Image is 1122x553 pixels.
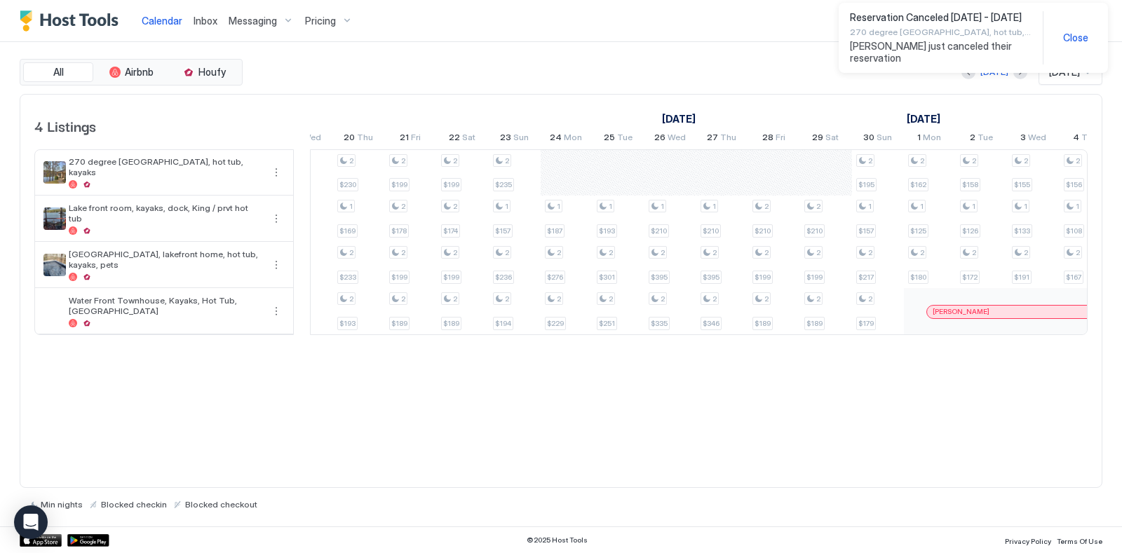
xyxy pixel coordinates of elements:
span: 29 [812,132,823,146]
span: Mon [923,132,941,146]
div: menu [268,164,285,181]
div: menu [268,257,285,273]
a: November 22, 2025 [445,129,479,149]
span: 2 [868,248,872,257]
span: 270 degree [GEOGRAPHIC_DATA], hot tub, kayaks [69,156,262,177]
span: 2 [868,156,872,165]
a: December 3, 2025 [1017,129,1050,149]
span: 1 [712,202,716,211]
span: 2 [920,248,924,257]
span: 28 [762,132,773,146]
span: 2 [401,202,405,211]
div: listing image [43,254,66,276]
span: $395 [703,273,719,282]
span: Wed [668,132,686,146]
a: Host Tools Logo [20,11,125,32]
span: $169 [339,226,356,235]
a: November 28, 2025 [759,129,789,149]
a: December 1, 2025 [914,129,945,149]
span: 2 [972,248,976,257]
span: 1 [661,202,664,211]
span: $189 [755,319,771,328]
span: Fri [411,132,421,146]
span: $395 [651,273,668,282]
span: 4 [1073,132,1079,146]
span: $108 [1066,226,1082,235]
span: Water Front Townhouse, Kayaks, Hot Tub, [GEOGRAPHIC_DATA] [69,295,262,316]
span: Thu [720,132,736,146]
span: $155 [1014,180,1030,189]
a: Calendar [142,13,182,28]
span: Thu [1081,132,1097,146]
div: listing image [43,207,66,230]
span: © 2025 Host Tools [527,535,588,545]
button: More options [268,164,285,181]
span: 2 [712,248,717,257]
span: Tue [617,132,633,146]
span: Sun [877,132,892,146]
button: Airbnb [96,62,166,82]
span: $189 [443,319,459,328]
span: [GEOGRAPHIC_DATA], lakefront home, hot tub, kayaks, pets [69,249,262,270]
span: 2 [661,294,665,303]
a: Terms Of Use [1057,533,1102,547]
span: 2 [453,294,457,303]
span: 2 [453,248,457,257]
span: $157 [858,226,874,235]
span: 2 [349,156,353,165]
span: Messaging [229,15,277,27]
span: $133 [1014,226,1030,235]
span: $178 [391,226,407,235]
span: 1 [557,202,560,211]
span: 2 [401,294,405,303]
a: December 1, 2025 [903,109,944,129]
span: 2 [557,248,561,257]
span: 1 [349,202,353,211]
span: $210 [651,226,667,235]
a: November 27, 2025 [703,129,740,149]
span: $199 [443,273,459,282]
span: 2 [661,248,665,257]
span: $189 [806,319,823,328]
span: $199 [806,273,823,282]
span: $199 [391,180,407,189]
span: Wed [1028,132,1046,146]
span: $199 [391,273,407,282]
span: Blocked checkin [101,499,167,510]
span: 1 [917,132,921,146]
span: $125 [910,226,926,235]
a: Google Play Store [67,534,109,547]
span: 2 [609,248,613,257]
span: Min nights [41,499,83,510]
span: Pricing [305,15,336,27]
span: 1 [609,202,612,211]
span: 2 [609,294,613,303]
span: $229 [547,319,564,328]
span: $346 [703,319,719,328]
span: $301 [599,273,615,282]
div: listing image [43,161,66,184]
span: 2 [970,132,975,146]
button: More options [268,303,285,320]
span: 2 [920,156,924,165]
span: 1 [972,202,975,211]
button: All [23,62,93,82]
span: 2 [505,248,509,257]
span: 2 [1024,156,1028,165]
span: 2 [401,248,405,257]
span: $126 [962,226,978,235]
span: Tue [978,132,993,146]
span: $174 [443,226,458,235]
span: Houfy [198,66,226,78]
span: 2 [1076,156,1080,165]
span: $193 [339,319,356,328]
span: 2 [764,248,769,257]
span: 2 [1076,248,1080,257]
span: 2 [1024,248,1028,257]
span: Terms Of Use [1057,537,1102,545]
span: $251 [599,319,615,328]
span: $194 [495,319,511,328]
span: 1 [868,202,872,211]
span: 270 degree [GEOGRAPHIC_DATA], hot tub, kayaks [850,27,1032,37]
